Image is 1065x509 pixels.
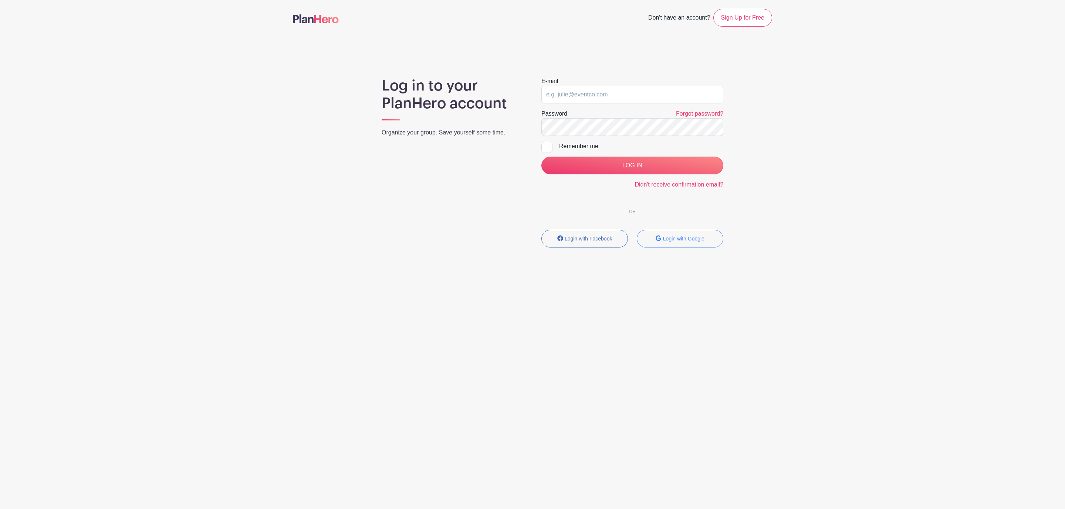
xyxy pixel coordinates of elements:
p: Organize your group. Save yourself some time. [382,128,524,137]
a: Sign Up for Free [713,9,772,27]
button: Login with Google [637,230,723,247]
label: E-mail [541,77,558,86]
input: LOG IN [541,157,723,174]
small: Login with Facebook [565,236,612,242]
input: e.g. julie@eventco.com [541,86,723,103]
a: Didn't receive confirmation email? [635,181,723,188]
span: OR [623,209,642,214]
button: Login with Facebook [541,230,628,247]
div: Remember me [559,142,723,151]
img: logo-507f7623f17ff9eddc593b1ce0a138ce2505c220e1c5a4e2b4648c50719b7d32.svg [293,14,339,23]
a: Forgot password? [676,110,723,117]
label: Password [541,109,567,118]
h1: Log in to your PlanHero account [382,77,524,112]
small: Login with Google [663,236,704,242]
span: Don't have an account? [648,10,710,27]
